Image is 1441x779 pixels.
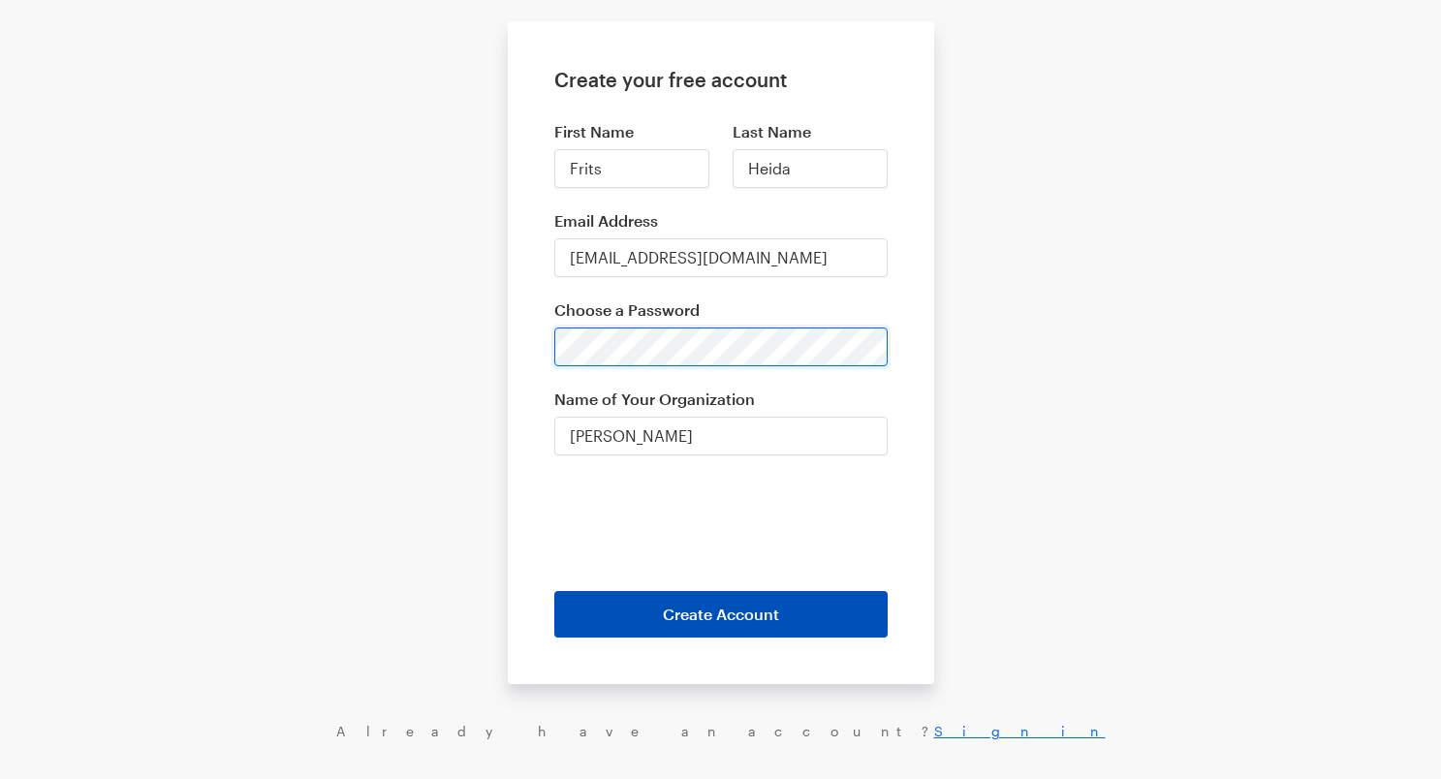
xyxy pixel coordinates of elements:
[733,122,888,141] label: Last Name
[554,389,888,409] label: Name of Your Organization
[934,723,1106,739] a: Sign in
[574,484,868,560] iframe: reCAPTCHA
[554,300,888,320] label: Choose a Password
[19,723,1422,740] div: Already have an account?
[554,591,888,638] button: Create Account
[554,68,888,91] h1: Create your free account
[554,211,888,231] label: Email Address
[554,122,709,141] label: First Name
